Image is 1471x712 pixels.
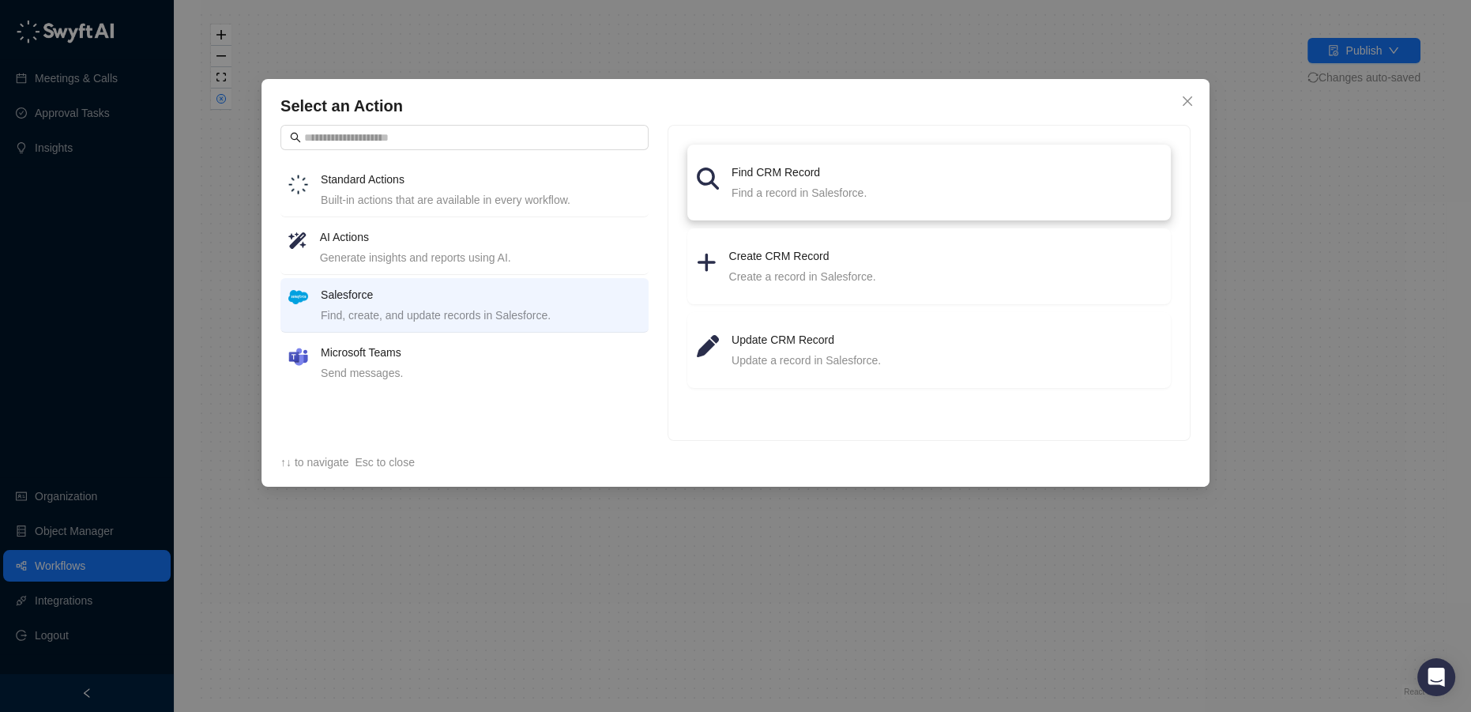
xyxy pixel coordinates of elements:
[288,175,308,194] img: logo-small-inverted-DW8HDUn_.png
[321,171,641,188] h4: Standard Actions
[729,268,1161,285] div: Create a record in Salesforce.
[1417,658,1455,696] div: Open Intercom Messenger
[1175,89,1200,114] button: Close
[280,95,1191,117] h4: Select an Action
[320,249,641,266] div: Generate insights and reports using AI.
[355,456,414,469] span: Esc to close
[288,348,308,366] img: microsoft-teams-BZ5xE2bQ.png
[732,164,1161,181] h4: Find CRM Record
[1181,95,1194,107] span: close
[732,331,1161,348] h4: Update CRM Record
[290,132,301,143] span: search
[288,290,308,304] img: salesforce-ChMvK6Xa.png
[321,344,641,361] h4: Microsoft Teams
[321,191,641,209] div: Built-in actions that are available in every workflow.
[280,456,348,469] span: ↑↓ to navigate
[321,364,641,382] div: Send messages.
[320,228,641,246] h4: AI Actions
[729,247,1161,265] h4: Create CRM Record
[321,286,641,303] h4: Salesforce
[732,352,1161,369] div: Update a record in Salesforce.
[732,184,1161,202] div: Find a record in Salesforce.
[321,307,641,324] div: Find, create, and update records in Salesforce.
